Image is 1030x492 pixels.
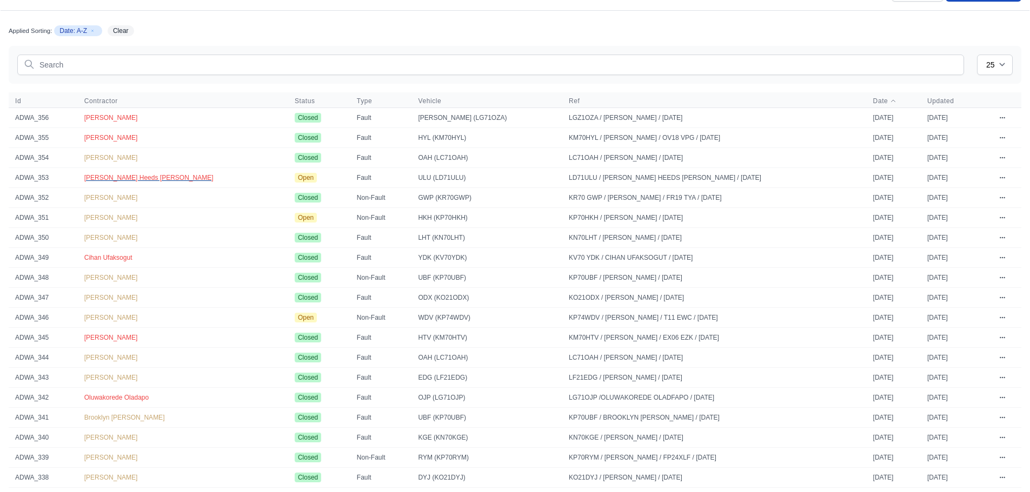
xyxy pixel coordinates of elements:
[84,414,165,421] span: Brooklyn [PERSON_NAME]
[9,147,78,167] td: ADWA_354
[411,207,562,227] td: HKH (KP70HKH)
[350,427,412,447] td: Fault
[9,127,78,147] td: ADWA_355
[562,387,867,407] td: LG71OJP /OLUWAKOREDE OLADFAPO / [DATE]
[295,97,315,105] span: Status
[562,187,867,207] td: KR70 GWP / [PERSON_NAME] / FR19 TYA / [DATE]
[84,354,138,361] a: [PERSON_NAME]
[295,373,321,382] span: Closed
[867,207,921,227] td: [DATE]
[562,147,867,167] td: LC71OAH / [PERSON_NAME] / [DATE]
[84,114,138,122] a: [PERSON_NAME]
[9,247,78,267] td: ADWA_349
[84,194,138,201] a: [PERSON_NAME]
[350,347,412,367] td: Fault
[411,387,562,407] td: OJP (LG71OJP)
[562,327,867,347] td: KM70HTV / [PERSON_NAME] / EX06 EZK / [DATE]
[295,193,321,203] span: Closed
[873,97,888,105] span: Date
[867,227,921,247] td: [DATE]
[411,167,562,187] td: ULU (LD71ULU)
[104,24,137,37] button: Clear
[867,327,921,347] td: [DATE]
[84,334,138,341] a: [PERSON_NAME]
[411,367,562,387] td: EDG (LF21EDG)
[562,427,867,447] td: KN70KGE / [PERSON_NAME] / [DATE]
[295,233,321,242] span: Closed
[976,440,1030,492] iframe: Chat Widget
[562,267,867,287] td: KP70UBF / [PERSON_NAME] / [DATE]
[295,313,317,322] span: Open
[108,25,134,36] span: Clear
[84,474,138,481] span: [PERSON_NAME]
[295,253,321,262] span: Closed
[84,154,138,161] a: [PERSON_NAME]
[350,327,412,347] td: Fault
[867,447,921,467] td: [DATE]
[418,97,556,105] span: Vehicle
[84,274,138,281] a: [PERSON_NAME]
[569,97,860,105] span: Ref
[9,447,78,467] td: ADWA_339
[411,127,562,147] td: HYL (KM70HYL)
[295,393,321,402] span: Closed
[562,227,867,247] td: KN70LHT / [PERSON_NAME] / [DATE]
[295,473,321,482] span: Closed
[867,267,921,287] td: [DATE]
[562,287,867,307] td: KO21ODX / [PERSON_NAME] / [DATE]
[411,187,562,207] td: GWP (KR70GWP)
[9,28,52,34] small: Applied Sorting:
[9,467,78,487] td: ADWA_338
[350,307,412,327] td: Non-Fault
[9,167,78,187] td: ADWA_353
[350,247,412,267] td: Fault
[84,214,138,221] a: [PERSON_NAME]
[867,387,921,407] td: [DATE]
[411,307,562,327] td: WDV (KP74WDV)
[350,467,412,487] td: Fault
[84,254,132,261] span: Cihan Ufaksogut
[84,97,118,105] span: Contractor
[867,167,921,187] td: [DATE]
[867,107,921,127] td: [DATE]
[84,234,138,241] a: [PERSON_NAME]
[867,247,921,267] td: [DATE]
[562,127,867,147] td: KM70HYL / [PERSON_NAME] / OV18 VPG / [DATE]
[295,433,321,442] span: Closed
[411,227,562,247] td: LHT (KN70LHT)
[562,367,867,387] td: LF21EDG / [PERSON_NAME] / [DATE]
[17,55,964,75] input: Search
[562,207,867,227] td: KP70HKH / [PERSON_NAME] / [DATE]
[411,347,562,367] td: OAH (LC71OAH)
[84,174,214,181] a: [PERSON_NAME] Heeds [PERSON_NAME]
[15,97,71,105] span: Id
[295,133,321,143] span: Closed
[350,147,412,167] td: Fault
[927,97,963,105] button: Updated
[562,247,867,267] td: KV70 YDK / CIHAN UFAKSOGUT / [DATE]
[357,97,381,105] button: Type
[54,25,102,36] span: Date: A-Z
[84,454,138,461] span: [PERSON_NAME]
[295,273,321,282] span: Closed
[350,367,412,387] td: Fault
[867,467,921,487] td: [DATE]
[867,287,921,307] td: [DATE]
[9,367,78,387] td: ADWA_343
[9,187,78,207] td: ADWA_352
[350,187,412,207] td: Non-Fault
[295,333,321,342] span: Closed
[411,327,562,347] td: HTV (KM70HTV)
[411,447,562,467] td: RYM (KP70RYM)
[350,287,412,307] td: Fault
[350,167,412,187] td: Fault
[867,187,921,207] td: [DATE]
[84,434,138,441] span: [PERSON_NAME]
[9,287,78,307] td: ADWA_347
[295,413,321,422] span: Closed
[921,347,993,367] td: [DATE]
